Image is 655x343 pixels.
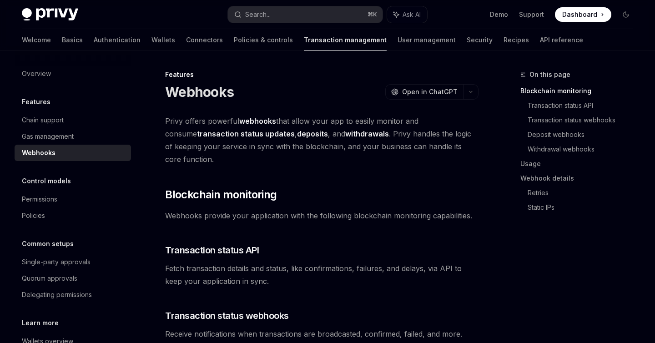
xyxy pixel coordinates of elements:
[520,171,640,186] a: Webhook details
[504,29,529,51] a: Recipes
[467,29,493,51] a: Security
[528,127,640,142] a: Deposit webhooks
[368,11,377,18] span: ⌘ K
[62,29,83,51] a: Basics
[22,68,51,79] div: Overview
[165,209,479,222] span: Webhooks provide your application with the following blockchain monitoring capabilities.
[15,287,131,303] a: Delegating permissions
[385,84,463,100] button: Open in ChatGPT
[22,238,74,249] h5: Common setups
[94,29,141,51] a: Authentication
[528,200,640,215] a: Static IPs
[22,273,77,284] div: Quorum approvals
[619,7,633,22] button: Toggle dark mode
[22,257,91,267] div: Single-party approvals
[197,129,295,138] strong: transaction status updates
[15,207,131,224] a: Policies
[245,9,271,20] div: Search...
[402,87,458,96] span: Open in ChatGPT
[528,142,640,156] a: Withdrawal webhooks
[387,6,427,23] button: Ask AI
[151,29,175,51] a: Wallets
[22,318,59,328] h5: Learn more
[234,29,293,51] a: Policies & controls
[398,29,456,51] a: User management
[165,262,479,288] span: Fetch transaction details and status, like confirmations, failures, and delays, via API to keep y...
[15,145,131,161] a: Webhooks
[519,10,544,19] a: Support
[345,129,389,138] strong: withdrawals
[15,66,131,82] a: Overview
[540,29,583,51] a: API reference
[15,128,131,145] a: Gas management
[529,69,570,80] span: On this page
[22,194,57,205] div: Permissions
[165,84,234,100] h1: Webhooks
[22,131,74,142] div: Gas management
[490,10,508,19] a: Demo
[186,29,223,51] a: Connectors
[15,191,131,207] a: Permissions
[15,254,131,270] a: Single-party approvals
[528,98,640,113] a: Transaction status API
[15,270,131,287] a: Quorum approvals
[228,6,382,23] button: Search...⌘K
[403,10,421,19] span: Ask AI
[165,70,479,79] div: Features
[22,8,78,21] img: dark logo
[304,29,387,51] a: Transaction management
[165,328,479,340] span: Receive notifications when transactions are broadcasted, confirmed, failed, and more.
[165,244,259,257] span: Transaction status API
[22,115,64,126] div: Chain support
[520,84,640,98] a: Blockchain monitoring
[22,210,45,221] div: Policies
[22,96,50,107] h5: Features
[520,156,640,171] a: Usage
[562,10,597,19] span: Dashboard
[528,186,640,200] a: Retries
[555,7,611,22] a: Dashboard
[297,129,328,138] strong: deposits
[22,29,51,51] a: Welcome
[165,115,479,166] span: Privy offers powerful that allow your app to easily monitor and consume , , and . Privy handles t...
[165,309,289,322] span: Transaction status webhooks
[22,289,92,300] div: Delegating permissions
[165,187,277,202] span: Blockchain monitoring
[22,176,71,187] h5: Control models
[22,147,55,158] div: Webhooks
[528,113,640,127] a: Transaction status webhooks
[239,116,276,126] strong: webhooks
[15,112,131,128] a: Chain support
